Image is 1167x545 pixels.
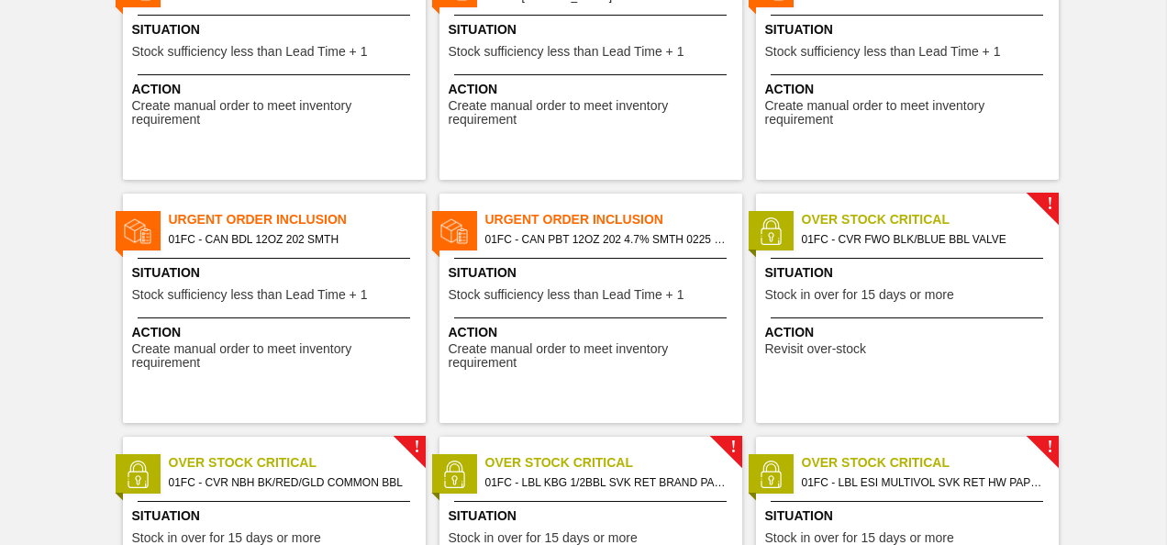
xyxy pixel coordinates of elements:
[449,263,738,283] span: Situation
[765,20,1054,39] span: Situation
[414,440,419,454] span: !
[132,506,421,526] span: Situation
[124,461,151,488] img: status
[765,506,1054,526] span: Situation
[169,229,411,250] span: 01FC - CAN BDL 12OZ 202 SMTH
[1047,197,1052,211] span: !
[485,210,742,229] span: Urgent Order Inclusion
[757,217,784,245] img: status
[485,473,728,493] span: 01FC - LBL KBG 1/2BBL SVK RET BRAND PAPER #3
[169,473,411,493] span: 01FC - CVR NBH BK/RED/GLD COMMON BBL
[132,20,421,39] span: Situation
[169,210,426,229] span: Urgent Order Inclusion
[449,20,738,39] span: Situation
[765,80,1054,99] span: Action
[802,473,1044,493] span: 01FC - LBL ESI MULTIVOL SVK RET HW PAPER #4
[132,342,421,371] span: Create manual order to meet inventory requirement
[449,323,738,342] span: Action
[485,229,728,250] span: 01FC - CAN PBT 12OZ 202 4.7% SMTH 0225 GEN BEER
[765,99,1054,128] span: Create manual order to meet inventory requirement
[440,217,468,245] img: status
[169,453,426,473] span: Over Stock Critical
[802,453,1059,473] span: Over Stock Critical
[132,99,421,128] span: Create manual order to meet inventory requirement
[1047,440,1052,454] span: !
[132,45,368,59] span: Stock sufficiency less than Lead Time + 1
[757,461,784,488] img: status
[765,288,954,302] span: Stock in over for 15 days or more
[449,531,638,545] span: Stock in over for 15 days or more
[765,263,1054,283] span: Situation
[802,210,1059,229] span: Over Stock Critical
[449,99,738,128] span: Create manual order to meet inventory requirement
[124,217,151,245] img: status
[765,323,1054,342] span: Action
[802,229,1044,250] span: 01FC - CVR FWO BLK/BLUE BBL VALVE
[765,342,866,356] span: Revisit over-stock
[449,288,684,302] span: Stock sufficiency less than Lead Time + 1
[132,323,421,342] span: Action
[440,461,468,488] img: status
[765,531,954,545] span: Stock in over for 15 days or more
[132,288,368,302] span: Stock sufficiency less than Lead Time + 1
[765,45,1001,59] span: Stock sufficiency less than Lead Time + 1
[449,45,684,59] span: Stock sufficiency less than Lead Time + 1
[449,506,738,526] span: Situation
[730,440,736,454] span: !
[485,453,742,473] span: Over Stock Critical
[132,263,421,283] span: Situation
[132,80,421,99] span: Action
[132,531,321,545] span: Stock in over for 15 days or more
[449,342,738,371] span: Create manual order to meet inventory requirement
[449,80,738,99] span: Action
